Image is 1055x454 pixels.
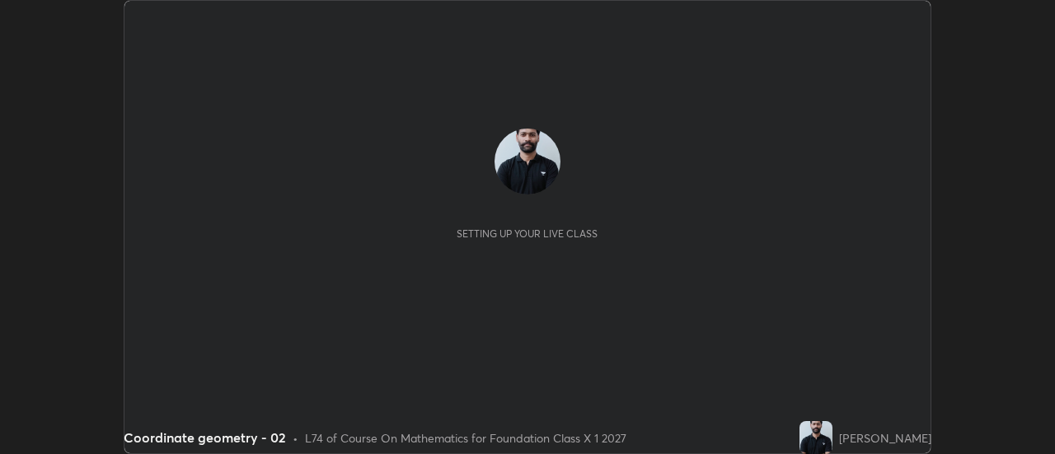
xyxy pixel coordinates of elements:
div: Setting up your live class [457,227,598,240]
div: • [293,429,298,447]
div: [PERSON_NAME] [839,429,931,447]
img: e085ba1f86984e2686c0a7d087b7734a.jpg [495,129,560,194]
img: e085ba1f86984e2686c0a7d087b7734a.jpg [799,421,832,454]
div: Coordinate geometry - 02 [124,428,286,447]
div: L74 of Course On Mathematics for Foundation Class X 1 2027 [305,429,626,447]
